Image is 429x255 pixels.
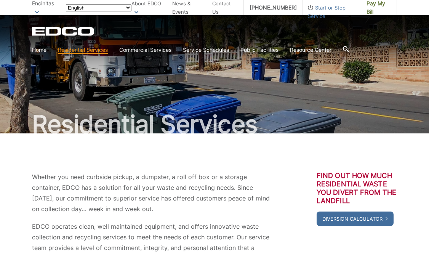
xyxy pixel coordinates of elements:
a: Residential Services [58,46,108,54]
a: Service Schedules [183,46,229,54]
a: Public Facilities [240,46,279,54]
h1: Residential Services [32,112,397,136]
select: Select a language [66,4,131,11]
p: Whether you need curbside pickup, a dumpster, a roll off box or a storage container, EDCO has a s... [32,172,271,214]
h3: Find out how much residential waste you divert from the landfill [317,172,397,205]
a: Commercial Services [119,46,171,54]
a: Resource Center [290,46,331,54]
a: Diversion Calculator [317,212,394,226]
a: EDCD logo. Return to the homepage. [32,27,95,36]
a: Home [32,46,46,54]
